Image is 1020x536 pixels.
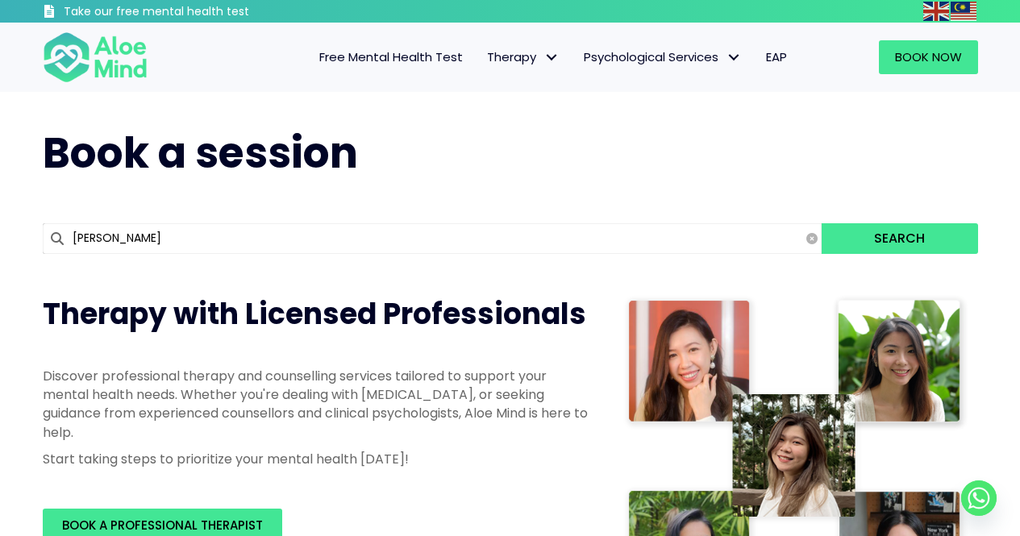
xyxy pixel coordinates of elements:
a: Book Now [879,40,978,74]
h3: Take our free mental health test [64,4,335,20]
span: Therapy [487,48,560,65]
span: Therapy: submenu [540,46,564,69]
img: en [923,2,949,21]
img: ms [951,2,976,21]
input: Search for... [43,223,822,254]
a: EAP [754,40,799,74]
a: Free Mental Health Test [307,40,475,74]
span: Free Mental Health Test [319,48,463,65]
a: TherapyTherapy: submenu [475,40,572,74]
p: Discover professional therapy and counselling services tailored to support your mental health nee... [43,367,591,442]
a: Malay [951,2,978,20]
button: Search [822,223,977,254]
nav: Menu [169,40,799,74]
span: EAP [766,48,787,65]
span: Psychological Services: submenu [722,46,746,69]
img: Aloe mind Logo [43,31,148,84]
a: Psychological ServicesPsychological Services: submenu [572,40,754,74]
a: Whatsapp [961,480,997,516]
span: Book a session [43,123,358,182]
a: English [923,2,951,20]
a: Take our free mental health test [43,4,335,23]
p: Start taking steps to prioritize your mental health [DATE]! [43,450,591,468]
span: Therapy with Licensed Professionals [43,293,586,334]
span: Book Now [895,48,962,65]
span: BOOK A PROFESSIONAL THERAPIST [62,517,263,534]
span: Psychological Services [584,48,742,65]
